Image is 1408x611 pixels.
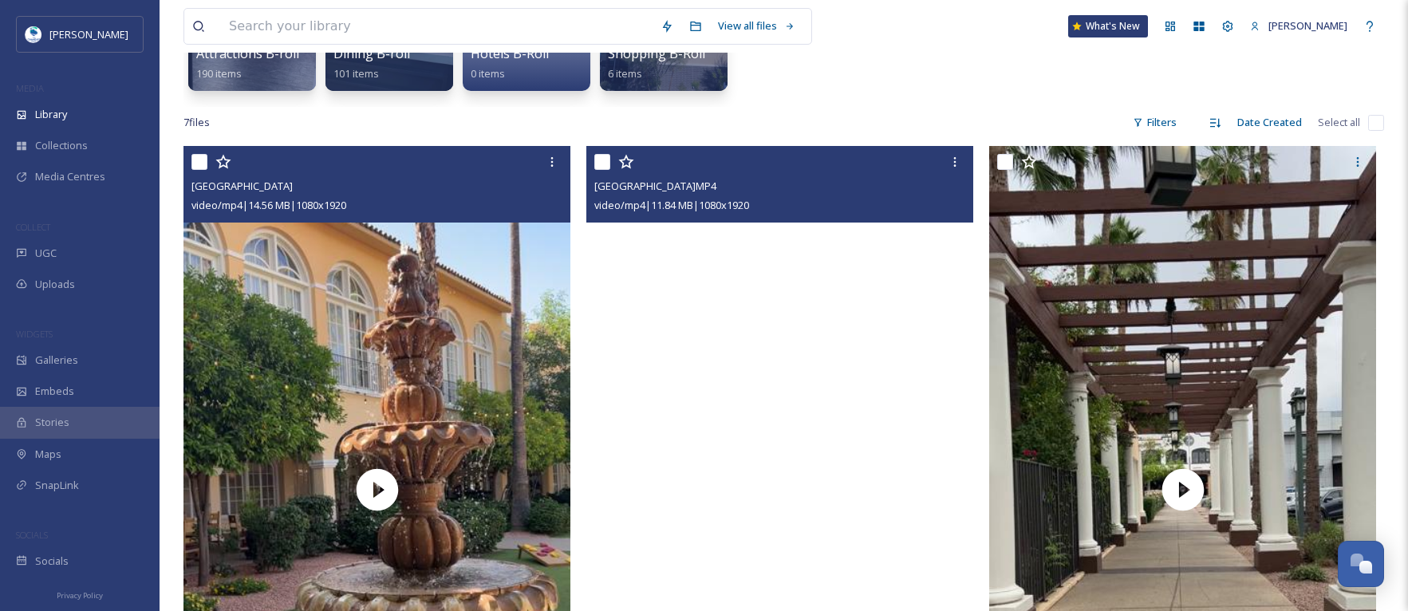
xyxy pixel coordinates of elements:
button: Open Chat [1338,541,1384,587]
a: [PERSON_NAME] [1242,10,1355,41]
span: Embeds [35,384,74,399]
span: video/mp4 | 11.84 MB | 1080 x 1920 [594,198,749,212]
span: Socials [35,554,69,569]
span: Stories [35,415,69,430]
span: 6 items [608,66,642,81]
span: 101 items [333,66,379,81]
span: 7 file s [183,115,210,130]
span: [GEOGRAPHIC_DATA]MP4 [594,179,716,193]
span: Media Centres [35,169,105,184]
span: video/mp4 | 14.56 MB | 1080 x 1920 [191,198,346,212]
span: Attractions B-roll [196,45,299,62]
span: 190 items [196,66,242,81]
span: Select all [1318,115,1360,130]
span: 0 items [471,66,505,81]
a: What's New [1068,15,1148,37]
span: Dining B-roll [333,45,410,62]
span: Collections [35,138,88,153]
span: Library [35,107,67,122]
span: Hotels B-Roll [471,45,549,62]
span: [PERSON_NAME] [49,27,128,41]
span: Uploads [35,277,75,292]
span: Maps [35,447,61,462]
div: Filters [1125,107,1185,138]
span: COLLECT [16,221,50,233]
span: Galleries [35,353,78,368]
div: Date Created [1229,107,1310,138]
input: Search your library [221,9,653,44]
img: download.jpeg [26,26,41,42]
span: [GEOGRAPHIC_DATA] [191,179,293,193]
a: View all files [710,10,803,41]
a: Privacy Policy [57,585,103,604]
span: UGC [35,246,57,261]
span: [PERSON_NAME] [1268,18,1347,33]
span: Shopping B-Roll [608,45,705,62]
span: WIDGETS [16,328,53,340]
span: SOCIALS [16,529,48,541]
span: MEDIA [16,82,44,94]
span: Privacy Policy [57,590,103,601]
span: SnapLink [35,478,79,493]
